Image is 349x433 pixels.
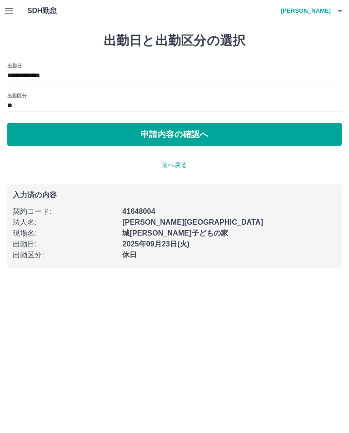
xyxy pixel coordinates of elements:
[13,228,117,239] p: 現場名 :
[122,251,137,259] b: 休日
[7,92,26,99] label: 出勤区分
[13,239,117,250] p: 出勤日 :
[7,33,342,49] h1: 出勤日と出勤区分の選択
[13,217,117,228] p: 法人名 :
[13,250,117,261] p: 出勤区分 :
[13,192,336,199] p: 入力済の内容
[7,62,22,69] label: 出勤日
[7,123,342,146] button: 申請内容の確認へ
[122,240,189,248] b: 2025年09月23日(火)
[122,207,155,215] b: 41648004
[7,160,342,170] p: 前へ戻る
[122,229,228,237] b: 城[PERSON_NAME]子どもの家
[122,218,263,226] b: [PERSON_NAME][GEOGRAPHIC_DATA]
[13,206,117,217] p: 契約コード :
